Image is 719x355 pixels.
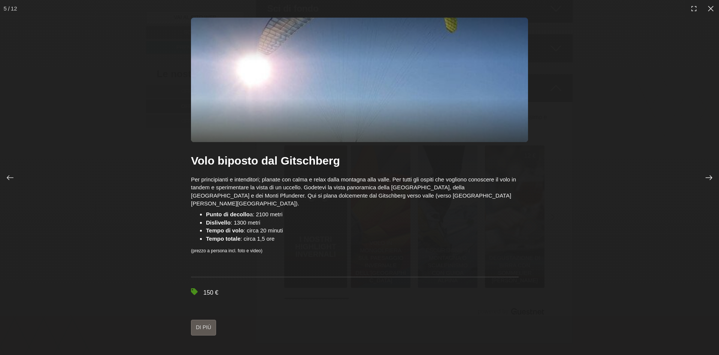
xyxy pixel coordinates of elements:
[206,227,244,234] strong: Tempo di volo
[191,18,528,142] img: 65cf8e5924282csmTandemfliegenimSarntalsuedtirol00011faa217af4c.jpg
[191,320,216,336] a: Di più
[206,219,231,226] strong: Dislivello
[191,153,519,168] h2: Volo biposto dal Gitschberg
[3,4,6,12] span: 5
[191,248,263,253] span: (prezzo a persona incl. foto e video)
[206,219,519,226] li: : 1300 metri
[206,235,519,243] li: : circa 1,5 ore
[206,211,250,217] strong: Punto di decollo
[11,4,17,12] div: 12
[191,289,519,297] div: 150 €
[690,159,719,197] div: Next slide
[206,235,240,242] strong: Tempo totale
[206,210,519,218] li: a: 2100 metri
[206,226,519,234] li: : circa 20 minuti
[191,175,519,208] p: Per principianti e intenditori; planate con calma e relax dalla montagna alla valle. Per tutti gl...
